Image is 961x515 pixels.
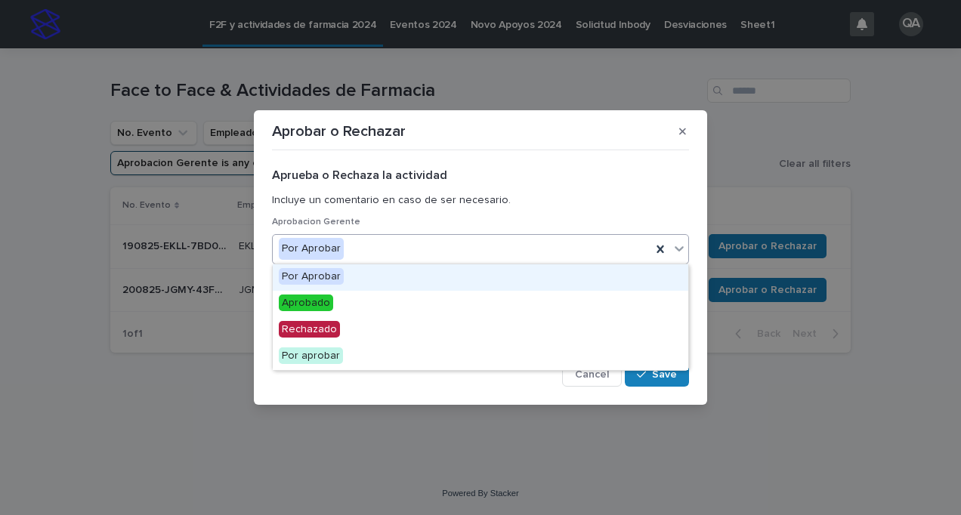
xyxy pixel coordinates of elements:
[273,264,688,291] div: Por Aprobar
[625,362,689,387] button: Save
[273,317,688,344] div: Rechazado
[562,362,622,387] button: Cancel
[272,194,689,207] p: Incluye un comentario en caso de ser necesario.
[273,344,688,370] div: Por aprobar
[652,369,677,380] span: Save
[273,291,688,317] div: Aprobado
[279,295,333,311] span: Aprobado
[279,268,344,285] span: Por Aprobar
[279,321,340,338] span: Rechazado
[272,122,406,140] p: Aprobar o Rechazar
[279,347,343,364] span: Por aprobar
[575,369,609,380] span: Cancel
[272,217,360,227] span: Aprobacion Gerente
[272,168,689,183] h2: Aprueba o Rechaza la actividad
[279,238,344,260] div: Por Aprobar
